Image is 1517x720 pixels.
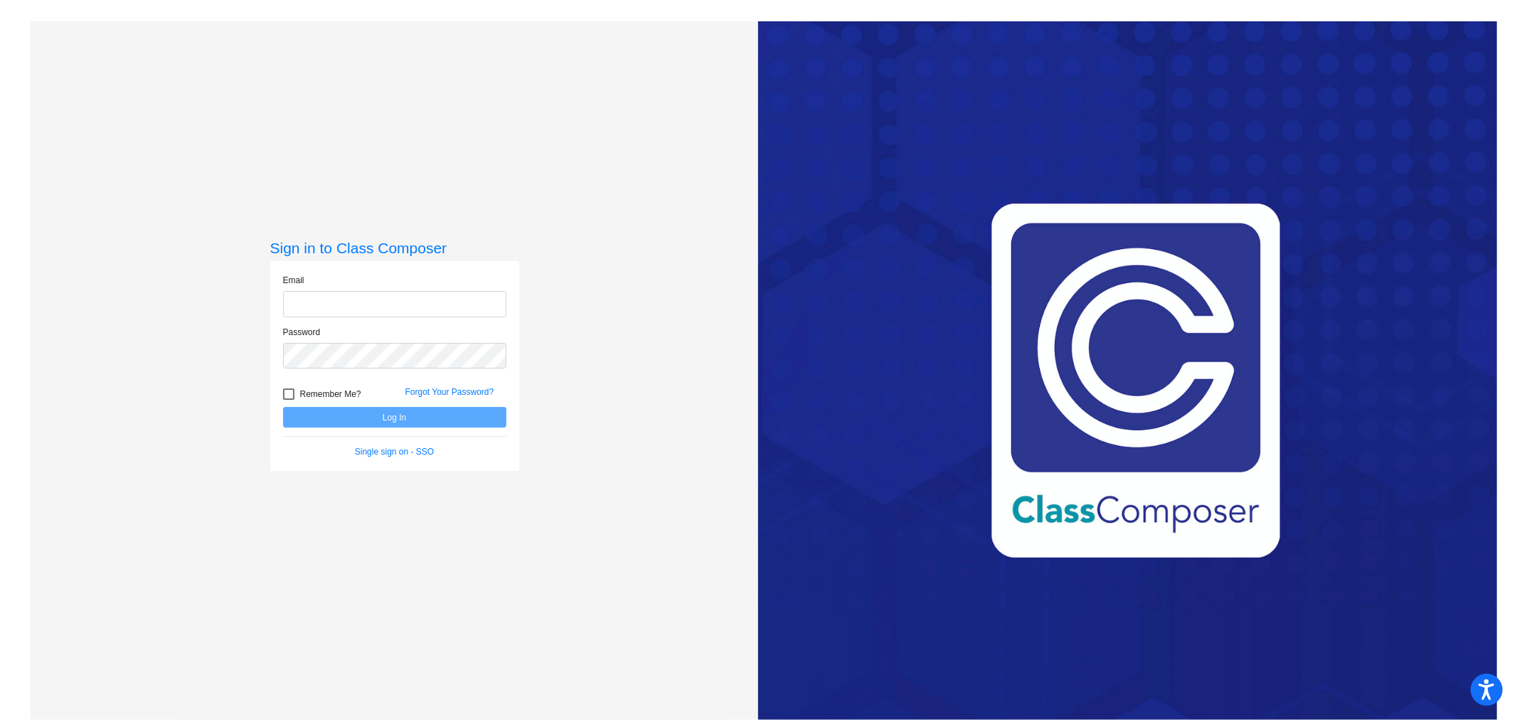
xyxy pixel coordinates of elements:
label: Email [283,274,304,287]
h3: Sign in to Class Composer [270,239,519,257]
button: Log In [283,407,506,428]
label: Password [283,326,321,339]
a: Forgot Your Password? [405,387,494,397]
a: Single sign on - SSO [355,447,434,457]
span: Remember Me? [300,386,361,403]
